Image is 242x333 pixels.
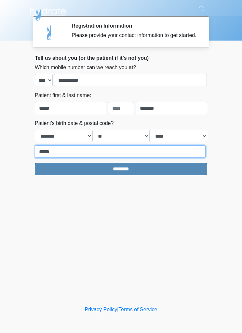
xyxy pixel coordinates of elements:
a: Privacy Policy [85,307,117,312]
img: Hydrate IV Bar - Scottsdale Logo [28,5,67,21]
label: Patient's birth date & postal code? [35,119,114,127]
img: Agent Avatar [40,23,59,42]
div: Please provide your contact information to get started. [72,31,197,39]
label: Patient first & last name: [35,92,91,99]
label: Which mobile number can we reach you at? [35,64,136,71]
a: | [117,307,118,312]
h2: Tell us about you (or the patient if it's not you) [35,55,207,61]
a: Terms of Service [118,307,157,312]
